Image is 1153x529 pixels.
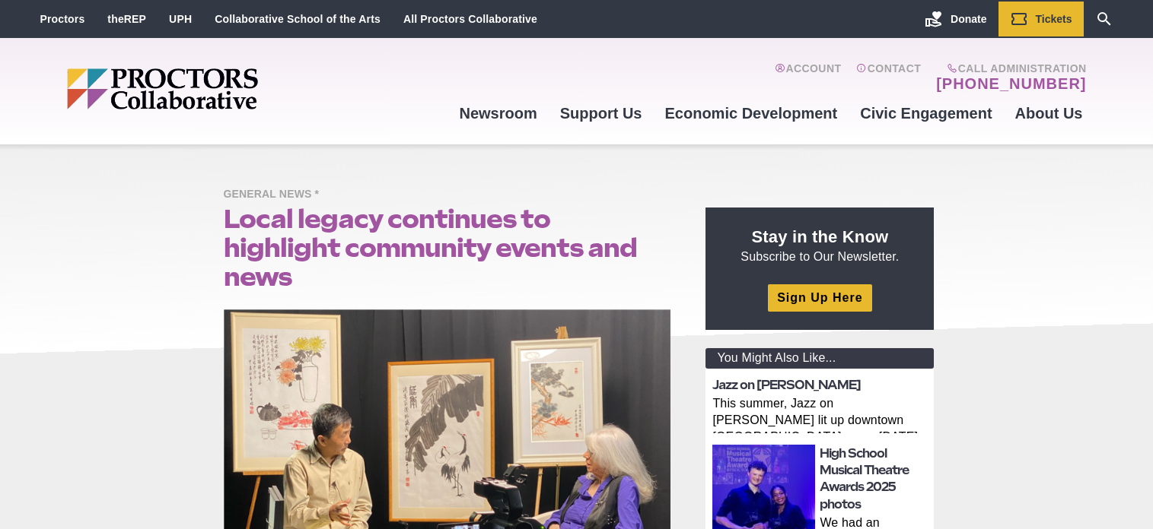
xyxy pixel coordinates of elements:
[215,13,381,25] a: Collaborative School of the Arts
[724,226,916,265] p: Subscribe to Our Newsletter.
[224,187,327,200] a: General News *
[705,348,934,369] div: You Might Also Like...
[67,68,375,109] img: Proctors logo
[712,378,861,392] a: Jazz on [PERSON_NAME]
[999,2,1084,36] a: Tickets
[951,13,986,25] span: Donate
[913,2,998,36] a: Donate
[169,13,192,25] a: UPH
[856,62,921,93] a: Contact
[932,62,1086,74] span: Call Administration
[403,13,537,25] a: All Proctors Collaborative
[107,13,146,25] a: theREP
[1036,13,1072,25] span: Tickets
[448,93,548,134] a: Newsroom
[1004,93,1094,134] a: About Us
[768,284,871,311] a: Sign Up Here
[224,185,327,204] span: General News *
[1084,2,1125,36] a: Search
[40,13,85,25] a: Proctors
[752,227,889,246] strong: Stay in the Know
[654,93,849,134] a: Economic Development
[224,204,671,291] h1: Local legacy continues to highlight community events and news
[849,93,1003,134] a: Civic Engagement
[549,93,654,134] a: Support Us
[775,62,841,93] a: Account
[936,74,1086,93] a: [PHONE_NUMBER]
[820,446,909,512] a: High School Musical Theatre Awards 2025 photos
[712,395,929,433] p: This summer, Jazz on [PERSON_NAME] lit up downtown [GEOGRAPHIC_DATA] every [DATE] with live, lunc...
